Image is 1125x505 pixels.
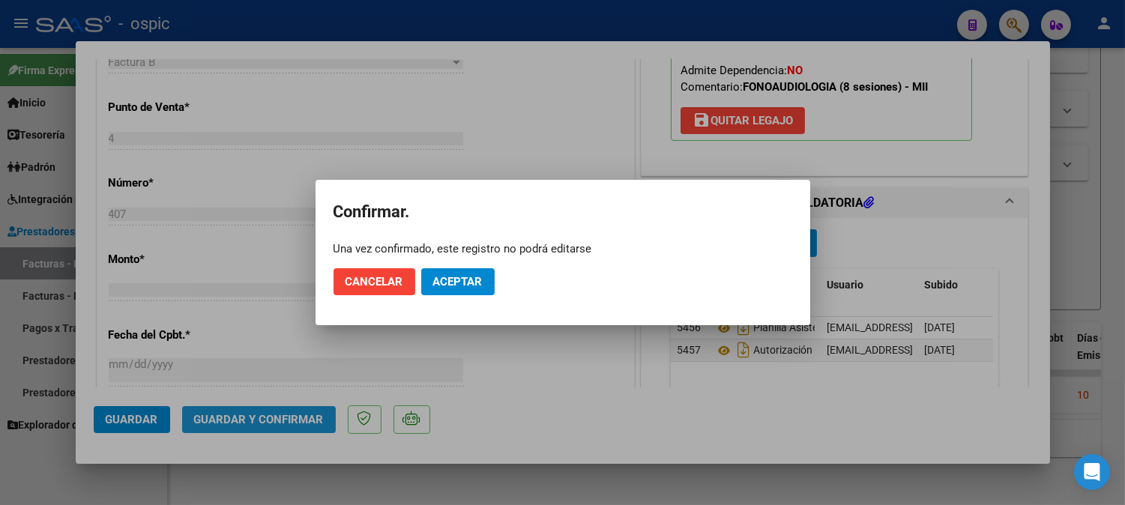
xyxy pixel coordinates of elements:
[334,198,792,226] h2: Confirmar.
[346,275,403,288] span: Cancelar
[1074,454,1110,490] div: Open Intercom Messenger
[421,268,495,295] button: Aceptar
[334,241,792,256] div: Una vez confirmado, este registro no podrá editarse
[334,268,415,295] button: Cancelar
[433,275,483,288] span: Aceptar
